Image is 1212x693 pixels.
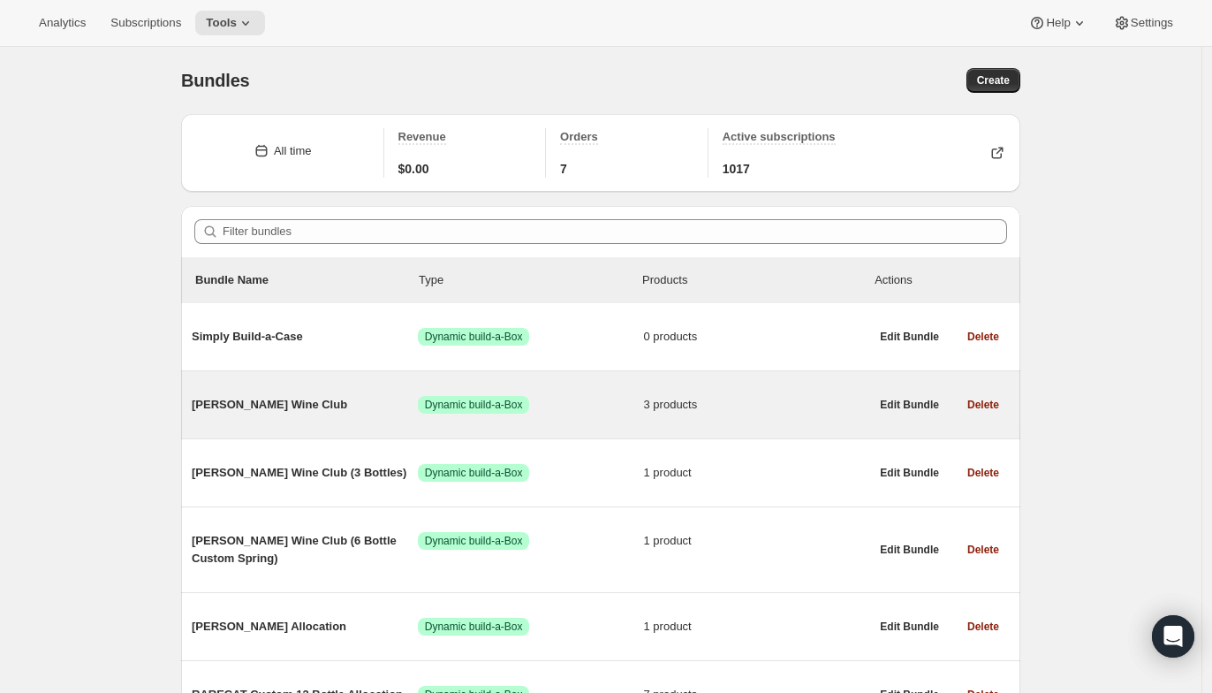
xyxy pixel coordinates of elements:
[967,466,999,480] span: Delete
[967,620,999,634] span: Delete
[723,130,836,143] span: Active subscriptions
[723,160,750,178] span: 1017
[880,543,939,557] span: Edit Bundle
[1131,16,1173,30] span: Settings
[957,614,1010,639] button: Delete
[1046,16,1070,30] span: Help
[425,330,523,344] span: Dynamic build-a-Box
[398,130,446,143] span: Revenue
[560,130,598,143] span: Orders
[1152,615,1194,658] div: Open Intercom Messenger
[192,618,418,636] span: [PERSON_NAME] Allocation
[644,618,870,636] span: 1 product
[181,71,250,90] span: Bundles
[869,392,950,417] button: Edit Bundle
[560,160,567,178] span: 7
[192,532,418,567] span: [PERSON_NAME] Wine Club (6 Bottle Custom Spring)
[425,398,523,412] span: Dynamic build-a-Box
[39,16,86,30] span: Analytics
[957,324,1010,349] button: Delete
[880,466,939,480] span: Edit Bundle
[195,11,265,35] button: Tools
[419,271,642,289] div: Type
[880,330,939,344] span: Edit Bundle
[1018,11,1098,35] button: Help
[966,68,1020,93] button: Create
[206,16,237,30] span: Tools
[223,219,1007,244] input: Filter bundles
[875,271,1006,289] div: Actions
[957,392,1010,417] button: Delete
[274,142,312,160] div: All time
[100,11,192,35] button: Subscriptions
[425,620,523,634] span: Dynamic build-a-Box
[644,396,870,414] span: 3 products
[967,398,999,412] span: Delete
[28,11,96,35] button: Analytics
[642,271,866,289] div: Products
[192,464,418,482] span: [PERSON_NAME] Wine Club (3 Bottles)
[957,537,1010,562] button: Delete
[1102,11,1184,35] button: Settings
[869,614,950,639] button: Edit Bundle
[869,461,950,485] button: Edit Bundle
[110,16,181,30] span: Subscriptions
[398,160,429,178] span: $0.00
[644,532,870,550] span: 1 product
[880,620,939,634] span: Edit Bundle
[977,73,1010,88] span: Create
[967,330,999,344] span: Delete
[192,328,418,346] span: Simply Build-a-Case
[967,543,999,557] span: Delete
[644,464,870,482] span: 1 product
[880,398,939,412] span: Edit Bundle
[195,271,419,289] p: Bundle Name
[192,396,418,414] span: [PERSON_NAME] Wine Club
[425,534,523,548] span: Dynamic build-a-Box
[957,461,1010,485] button: Delete
[425,466,523,480] span: Dynamic build-a-Box
[644,328,870,346] span: 0 products
[869,537,950,562] button: Edit Bundle
[869,324,950,349] button: Edit Bundle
